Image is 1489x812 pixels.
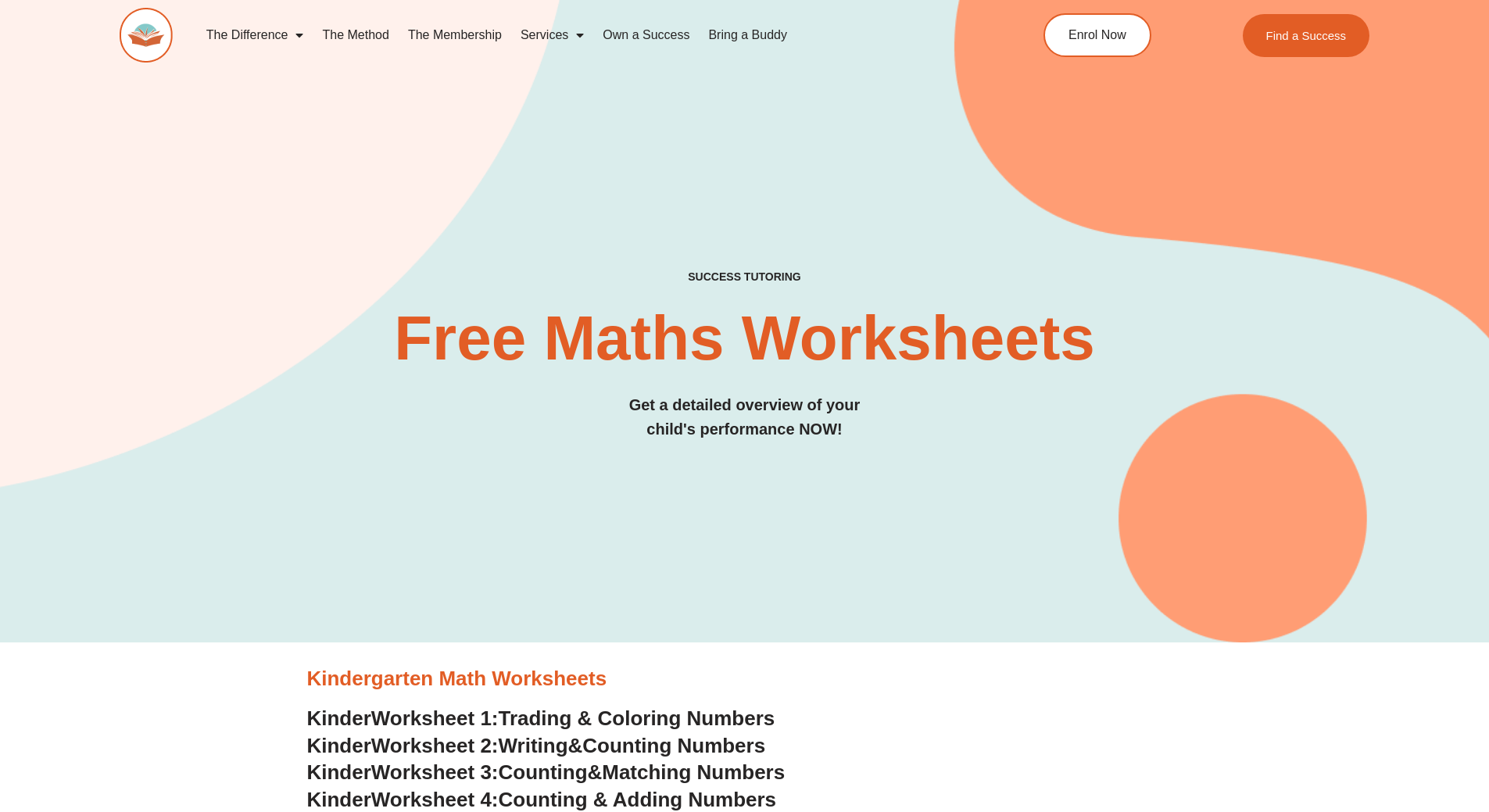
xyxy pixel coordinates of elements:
[371,760,499,784] span: Worksheet 3:
[399,17,511,53] a: The Membership
[307,734,371,757] span: Kinder
[307,706,371,730] span: Kinder
[499,706,775,730] span: Trading & Coloring Numbers
[307,760,371,784] span: Kinder
[197,17,972,53] nav: Menu
[1068,29,1126,41] span: Enrol Now
[499,734,568,757] span: Writing
[499,760,588,784] span: Counting
[499,788,777,811] span: Counting & Adding Numbers
[602,760,785,784] span: Matching Numbers
[307,666,1183,692] h3: Kindergarten Math Worksheets
[371,788,499,811] span: Worksheet 4:
[699,17,796,53] a: Bring a Buddy
[371,706,499,730] span: Worksheet 1:
[197,17,313,53] a: The Difference
[593,17,699,53] a: Own a Success
[1243,14,1370,57] a: Find a Success
[511,17,593,53] a: Services
[120,393,1370,442] h3: Get a detailed overview of your child's performance NOW!
[307,788,371,811] span: Kinder
[120,307,1370,370] h2: Free Maths Worksheets​
[1043,13,1151,57] a: Enrol Now
[307,706,775,730] a: KinderWorksheet 1:Trading & Coloring Numbers
[371,734,499,757] span: Worksheet 2:
[307,760,786,784] a: KinderWorksheet 3:Counting&Matching Numbers
[307,734,766,757] a: KinderWorksheet 2:Writing&Counting Numbers
[1266,30,1347,41] span: Find a Success
[582,734,765,757] span: Counting Numbers
[307,788,777,811] a: KinderWorksheet 4:Counting & Adding Numbers
[313,17,398,53] a: The Method
[120,270,1370,284] h4: SUCCESS TUTORING​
